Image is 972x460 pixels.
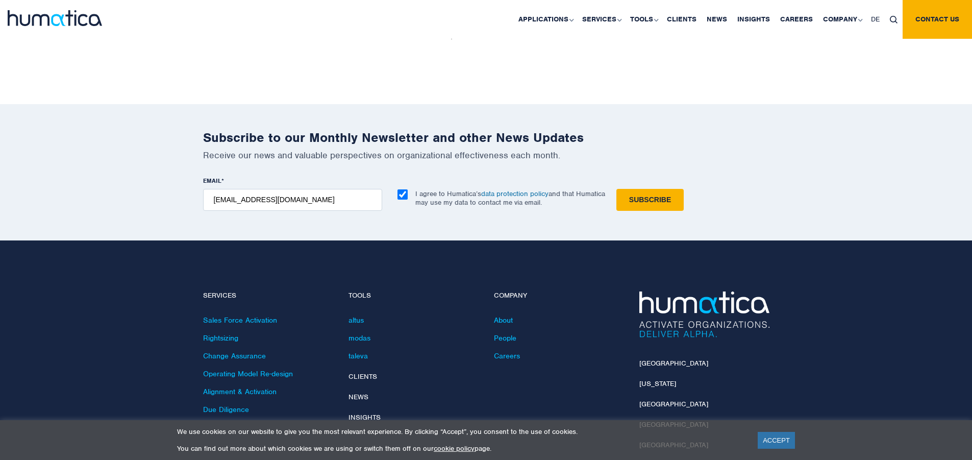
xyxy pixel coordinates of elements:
[639,292,769,337] img: Humatica
[494,292,624,300] h4: Company
[203,130,769,146] h2: Subscribe to our Monthly Newsletter and other News Updates
[348,316,364,325] a: altus
[494,316,513,325] a: About
[415,189,605,207] p: I agree to Humatica’s and that Humatica may use my data to contact me via email.
[177,427,745,436] p: We use cookies on our website to give you the most relevant experience. By clicking “Accept”, you...
[203,150,769,161] p: Receive our news and valuable perspectives on organizational effectiveness each month.
[639,359,708,368] a: [GEOGRAPHIC_DATA]
[494,351,520,360] a: Careers
[348,393,368,401] a: News
[890,16,898,23] img: search_icon
[494,333,516,343] a: People
[203,333,238,343] a: Rightsizing
[434,444,475,453] a: cookie policy
[177,444,745,453] p: You can find out more about which cookies we are using or switch them off on our page.
[397,189,408,200] input: I agree to Humatica’sdata protection policyand that Humatica may use my data to contact me via em...
[203,292,333,300] h4: Services
[348,413,381,422] a: Insights
[203,351,266,360] a: Change Assurance
[348,292,479,300] h4: Tools
[616,189,684,211] input: Subscribe
[481,189,549,198] a: data protection policy
[203,405,249,414] a: Due Diligence
[871,15,880,23] span: DE
[203,189,382,211] input: name@company.com
[348,351,368,360] a: taleva
[639,379,676,388] a: [US_STATE]
[203,316,277,325] a: Sales Force Activation
[348,372,377,381] a: Clients
[8,10,102,26] img: logo
[203,387,277,396] a: Alignment & Activation
[758,432,795,449] a: ACCEPT
[203,369,293,378] a: Operating Model Re-design
[639,400,708,408] a: [GEOGRAPHIC_DATA]
[203,177,221,185] span: EMAIL
[348,333,370,343] a: modas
